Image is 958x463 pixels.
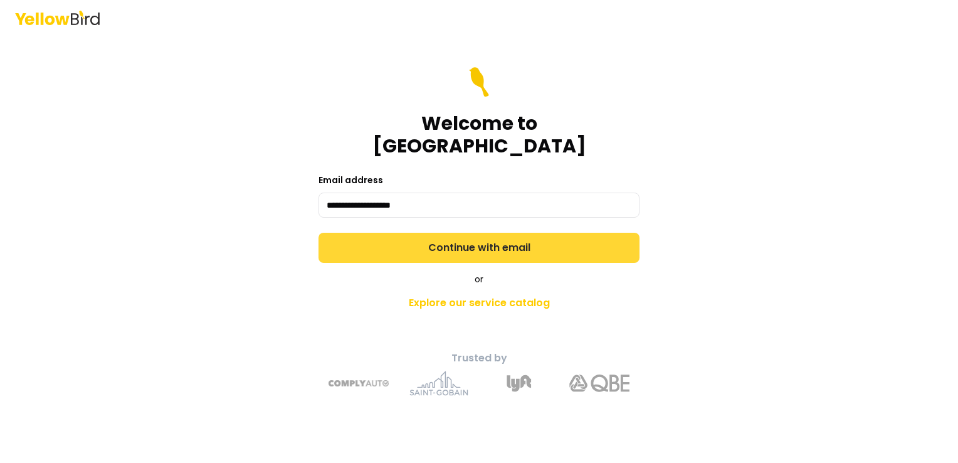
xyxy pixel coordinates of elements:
[318,112,640,157] h1: Welcome to [GEOGRAPHIC_DATA]
[258,351,700,366] p: Trusted by
[258,290,700,316] a: Explore our service catalog
[318,174,383,186] label: Email address
[318,233,640,263] button: Continue with email
[475,273,483,285] span: or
